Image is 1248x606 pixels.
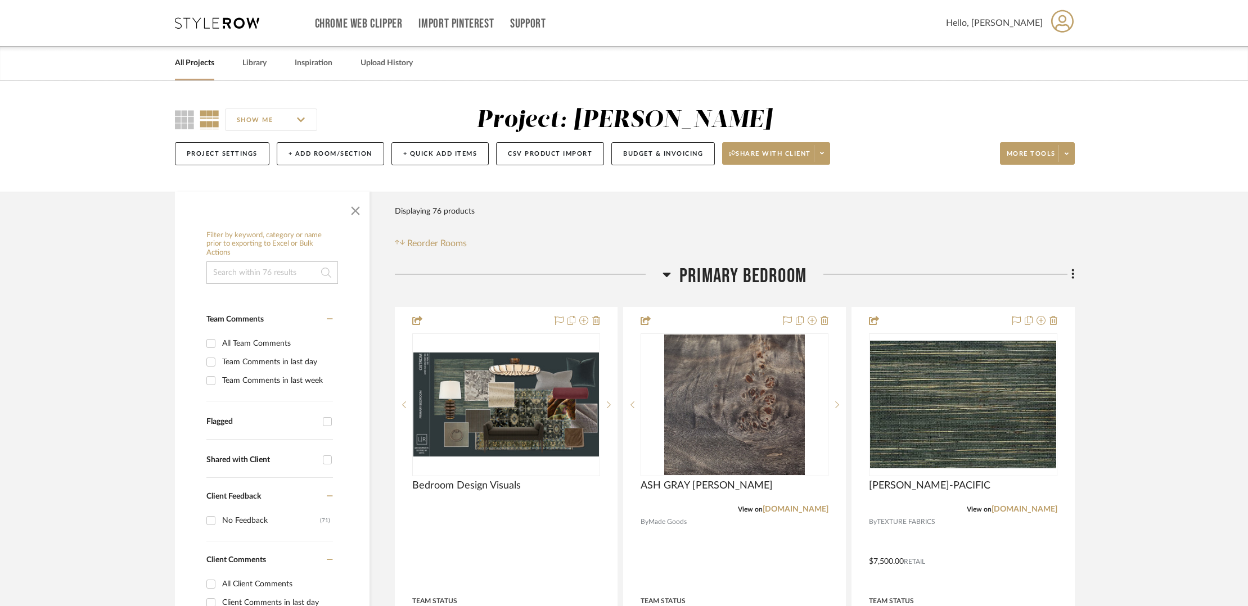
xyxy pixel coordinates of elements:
div: Team Status [869,596,914,606]
div: Project: [PERSON_NAME] [476,108,772,132]
button: CSV Product Import [496,142,604,165]
button: Reorder Rooms [395,237,467,250]
a: Upload History [361,56,413,71]
span: Primary Bedroom [679,264,807,288]
div: All Team Comments [222,334,330,352]
div: Flagged [206,417,317,427]
a: Inspiration [295,56,332,71]
span: More tools [1007,150,1056,166]
button: Budget & Invoicing [611,142,715,165]
img: KNOX WC-PACIFIC [870,341,1056,468]
a: Import Pinterest [418,19,494,29]
button: + Add Room/Section [277,142,384,165]
button: + Quick Add Items [391,142,489,165]
a: [DOMAIN_NAME] [992,505,1057,513]
input: Search within 76 results [206,261,338,284]
span: Client Feedback [206,492,261,500]
img: Bedroom Design Visuals [413,352,599,456]
span: ASH GRAY [PERSON_NAME] [641,480,773,492]
button: Project Settings [175,142,269,165]
span: View on [967,506,992,513]
span: Team Comments [206,315,264,323]
div: Shared with Client [206,455,317,465]
div: Displaying 76 products [395,200,475,223]
a: Library [242,56,267,71]
span: TEXTURE FABRICS [877,517,935,527]
div: Team Comments in last week [222,372,330,390]
div: Team Comments in last day [222,353,330,371]
button: Share with client [722,142,830,165]
span: By [641,517,648,527]
span: Bedroom Design Visuals [412,480,521,492]
div: Team Status [641,596,686,606]
span: Reorder Rooms [407,237,467,250]
a: Chrome Web Clipper [315,19,403,29]
button: Close [344,197,367,220]
span: Client Comments [206,556,266,564]
a: All Projects [175,56,214,71]
div: Team Status [412,596,457,606]
div: All Client Comments [222,575,330,593]
span: Made Goods [648,517,687,527]
span: By [869,517,877,527]
a: Support [510,19,546,29]
div: No Feedback [222,512,320,530]
a: [DOMAIN_NAME] [763,505,828,513]
div: (71) [320,512,330,530]
img: ASH GRAY MAPPA BURL [664,334,805,475]
span: View on [738,506,763,513]
h6: Filter by keyword, category or name prior to exporting to Excel or Bulk Actions [206,231,338,257]
span: Share with client [729,150,811,166]
span: Hello, [PERSON_NAME] [946,16,1043,30]
span: [PERSON_NAME]-PACIFIC [869,480,990,492]
button: More tools [1000,142,1075,165]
